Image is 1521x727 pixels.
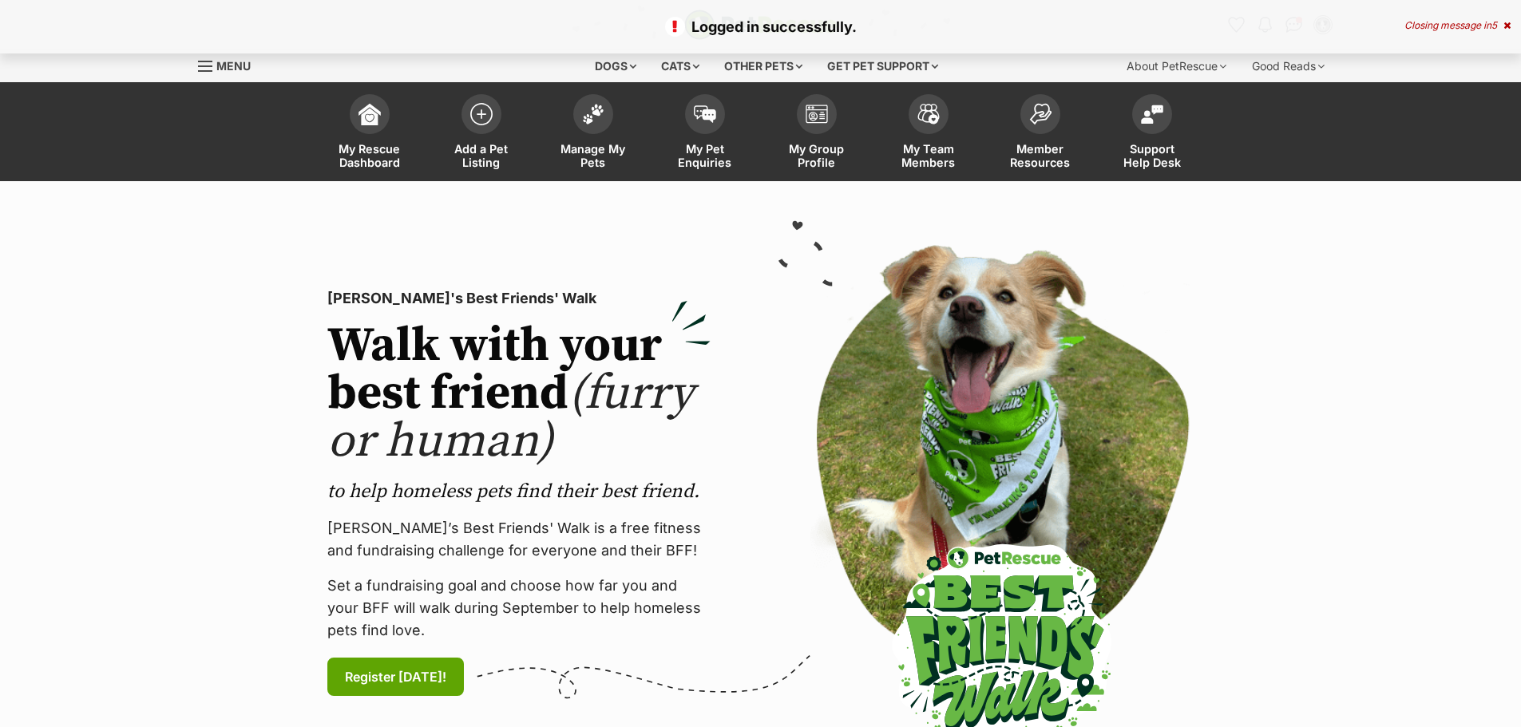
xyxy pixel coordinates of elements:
[1096,86,1208,181] a: Support Help Desk
[327,575,711,642] p: Set a fundraising goal and choose how far you and your BFF will walk during September to help hom...
[358,103,381,125] img: dashboard-icon-eb2f2d2d3e046f16d808141f083e7271f6b2e854fb5c12c21221c1fb7104beca.svg
[1116,142,1188,169] span: Support Help Desk
[327,322,711,466] h2: Walk with your best friend
[470,103,493,125] img: add-pet-listing-icon-0afa8454b4691262ce3f59096e99ab1cd57d4a30225e0717b998d2c9b9846f56.svg
[917,104,940,124] img: team-members-icon-5396bd8760b3fe7c0b43da4ab00e1e3bb1a5d9ba89233759b79545d2d3fc5d0d.svg
[327,287,711,310] p: [PERSON_NAME]'s Best Friends' Walk
[314,86,426,181] a: My Rescue Dashboard
[984,86,1096,181] a: Member Resources
[426,86,537,181] a: Add a Pet Listing
[873,86,984,181] a: My Team Members
[806,105,828,124] img: group-profile-icon-3fa3cf56718a62981997c0bc7e787c4b2cf8bcc04b72c1350f741eb67cf2f40e.svg
[537,86,649,181] a: Manage My Pets
[216,59,251,73] span: Menu
[198,50,262,79] a: Menu
[713,50,814,82] div: Other pets
[334,142,406,169] span: My Rescue Dashboard
[1115,50,1238,82] div: About PetRescue
[327,517,711,562] p: [PERSON_NAME]’s Best Friends' Walk is a free fitness and fundraising challenge for everyone and t...
[649,86,761,181] a: My Pet Enquiries
[893,142,964,169] span: My Team Members
[694,105,716,123] img: pet-enquiries-icon-7e3ad2cf08bfb03b45e93fb7055b45f3efa6380592205ae92323e6603595dc1f.svg
[582,104,604,124] img: manage-my-pets-icon-02211641906a0b7f246fdf0571729dbe1e7629f14944591b6c1af311fb30b64b.svg
[345,667,446,686] span: Register [DATE]!
[446,142,517,169] span: Add a Pet Listing
[1241,50,1336,82] div: Good Reads
[557,142,629,169] span: Manage My Pets
[781,142,853,169] span: My Group Profile
[1004,142,1076,169] span: Member Resources
[816,50,949,82] div: Get pet support
[327,479,711,504] p: to help homeless pets find their best friend.
[1029,103,1052,124] img: member-resources-icon-8e73f808a243e03378d46382f2149f9095a855e16c252ad45f914b54edf8863c.svg
[584,50,648,82] div: Dogs
[650,50,711,82] div: Cats
[669,142,741,169] span: My Pet Enquiries
[761,86,873,181] a: My Group Profile
[327,364,694,472] span: (furry or human)
[327,658,464,696] a: Register [DATE]!
[1141,105,1163,124] img: help-desk-icon-fdf02630f3aa405de69fd3d07c3f3aa587a6932b1a1747fa1d2bba05be0121f9.svg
